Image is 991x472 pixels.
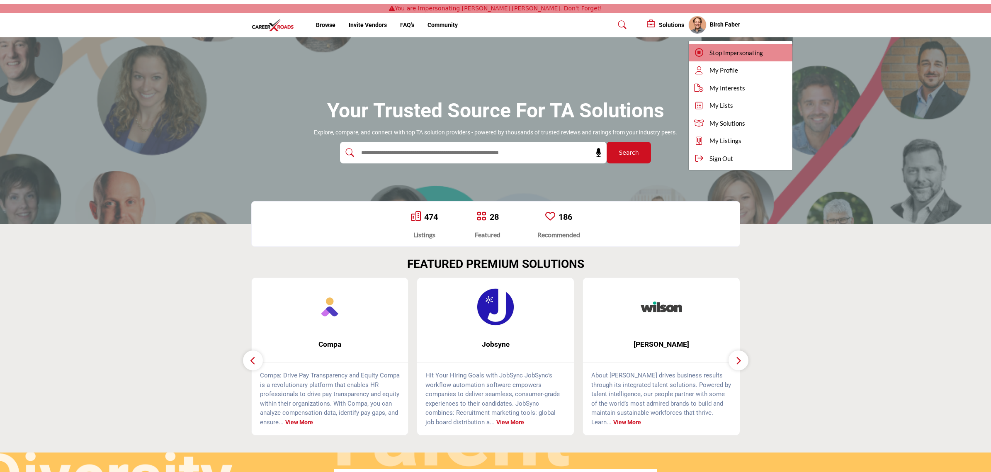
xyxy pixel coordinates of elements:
a: My Solutions [689,114,792,132]
a: Search [610,18,632,32]
a: Community [427,22,458,28]
a: Go to Recommended [545,211,555,223]
span: ... [279,418,284,426]
div: Featured [475,230,500,240]
span: Compa [264,339,396,350]
a: FAQ's [400,22,414,28]
span: [PERSON_NAME] [595,339,727,350]
a: [PERSON_NAME] [583,333,740,355]
div: Solutions [647,20,684,30]
a: My Profile [689,61,792,79]
a: Jobsync [417,333,574,355]
a: Compa [252,333,408,355]
span: ... [607,418,612,426]
a: Browse [316,22,335,28]
img: Site Logo [251,18,299,32]
span: My Profile [709,66,738,75]
div: Listings [411,230,438,240]
p: Compa: Drive Pay Transparency and Equity Compa is a revolutionary platform that enables HR profes... [260,371,400,427]
div: Recommended [537,230,580,240]
span: ... [490,418,495,426]
b: Wilson [595,333,727,355]
a: 186 [559,212,572,222]
h5: Birch Faber [710,21,740,29]
p: About [PERSON_NAME] drives business results through its integrated talent solutions. Powered by t... [591,371,731,427]
a: My Interests [689,79,792,97]
span: Stop Impersonating [709,48,763,58]
button: Search [607,142,651,163]
img: Compa [309,286,350,328]
h1: Your Trusted Source for TA Solutions [327,98,664,124]
b: Jobsync [430,333,561,355]
a: 474 [424,212,438,222]
span: Search [619,148,639,157]
span: My Lists [709,101,733,110]
a: View More [285,419,313,426]
p: Explore, compare, and connect with top TA solution providers - powered by thousands of trusted re... [314,129,677,137]
h2: FEATURED PREMIUM SOLUTIONS [407,257,584,271]
img: Wilson [641,286,682,328]
a: Go to Featured [476,211,486,223]
span: My Solutions [709,119,745,128]
span: Sign Out [709,154,733,163]
img: Jobsync [475,286,516,328]
p: Hit Your Hiring Goals with JobSync JobSync’s workflow automation software empowers companies to d... [425,371,566,427]
span: Jobsync [430,339,561,350]
span: My Interests [709,83,745,93]
b: Compa [264,333,396,355]
button: Show hide supplier dropdown [688,16,707,34]
a: View More [496,419,524,426]
a: My Lists [689,97,792,114]
a: 28 [490,212,499,222]
h5: Solutions [659,21,684,29]
a: My Listings [689,132,792,150]
a: Invite Vendors [349,22,387,28]
a: View More [613,419,641,426]
span: My Listings [709,136,741,146]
